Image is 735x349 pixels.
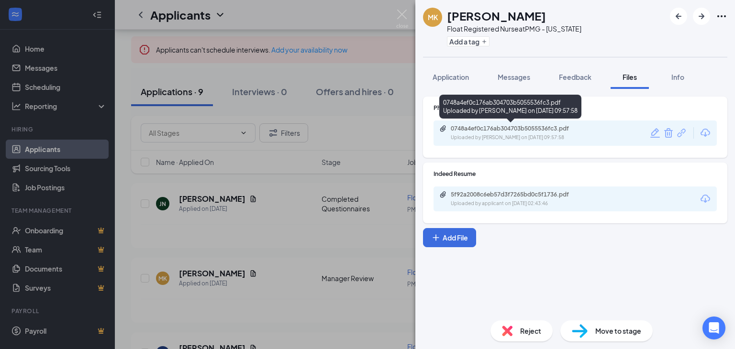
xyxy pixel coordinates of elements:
[447,8,546,24] h1: [PERSON_NAME]
[671,73,684,81] span: Info
[498,73,530,81] span: Messages
[423,228,476,247] button: Add FilePlus
[702,316,725,339] div: Open Intercom Messenger
[481,39,487,44] svg: Plus
[520,326,541,336] span: Reject
[673,11,684,22] svg: ArrowLeftNew
[696,11,707,22] svg: ArrowRight
[439,125,594,142] a: Paperclip0748a4ef0c176ab304703b5055536fc3.pdfUploaded by [PERSON_NAME] on [DATE] 09:57:58
[439,125,447,132] svg: Paperclip
[439,95,581,119] div: 0748a4ef0c176ab304703b5055536fc3.pdf Uploaded by [PERSON_NAME] on [DATE] 09:57:58
[595,326,641,336] span: Move to stage
[433,73,469,81] span: Application
[447,36,490,46] button: PlusAdd a tag
[559,73,591,81] span: Feedback
[700,127,711,139] svg: Download
[434,170,717,178] div: Indeed Resume
[700,193,711,205] svg: Download
[451,134,594,142] div: Uploaded by [PERSON_NAME] on [DATE] 09:57:58
[447,24,581,33] div: Float Registered Nurse at PMG - [US_STATE]
[670,8,687,25] button: ArrowLeftNew
[623,73,637,81] span: Files
[693,8,710,25] button: ArrowRight
[649,127,661,139] svg: Pencil
[451,191,585,198] div: 5f92a2008c6eb57d3f7265bd0c5f1736.pdf
[439,191,447,198] svg: Paperclip
[451,200,594,207] div: Uploaded by applicant on [DATE] 02:43:46
[716,11,727,22] svg: Ellipses
[434,104,717,112] div: Phone Screen Notes
[676,127,688,139] svg: Link
[428,12,438,22] div: MK
[431,233,441,242] svg: Plus
[439,191,594,207] a: Paperclip5f92a2008c6eb57d3f7265bd0c5f1736.pdfUploaded by applicant on [DATE] 02:43:46
[663,127,674,139] svg: Trash
[451,125,585,132] div: 0748a4ef0c176ab304703b5055536fc3.pdf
